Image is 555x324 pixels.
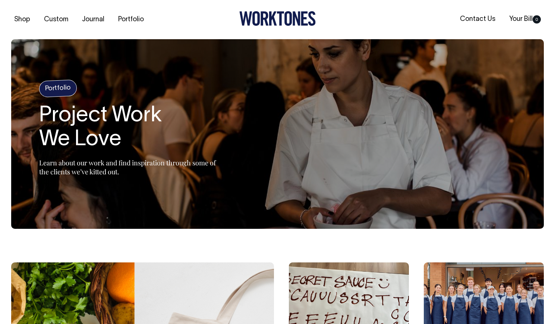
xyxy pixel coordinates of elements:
a: Custom [41,13,71,26]
a: Contact Us [457,13,498,25]
h4: Portfolio [39,80,77,97]
a: Portfolio [115,13,147,26]
a: Your Bill0 [506,13,544,25]
p: Learn about our work and find inspiration through some of the clients we’ve kitted out. [39,158,226,176]
a: Journal [79,13,107,26]
h1: Project Work We Love [39,104,226,152]
span: 0 [533,15,541,24]
a: Shop [11,13,33,26]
